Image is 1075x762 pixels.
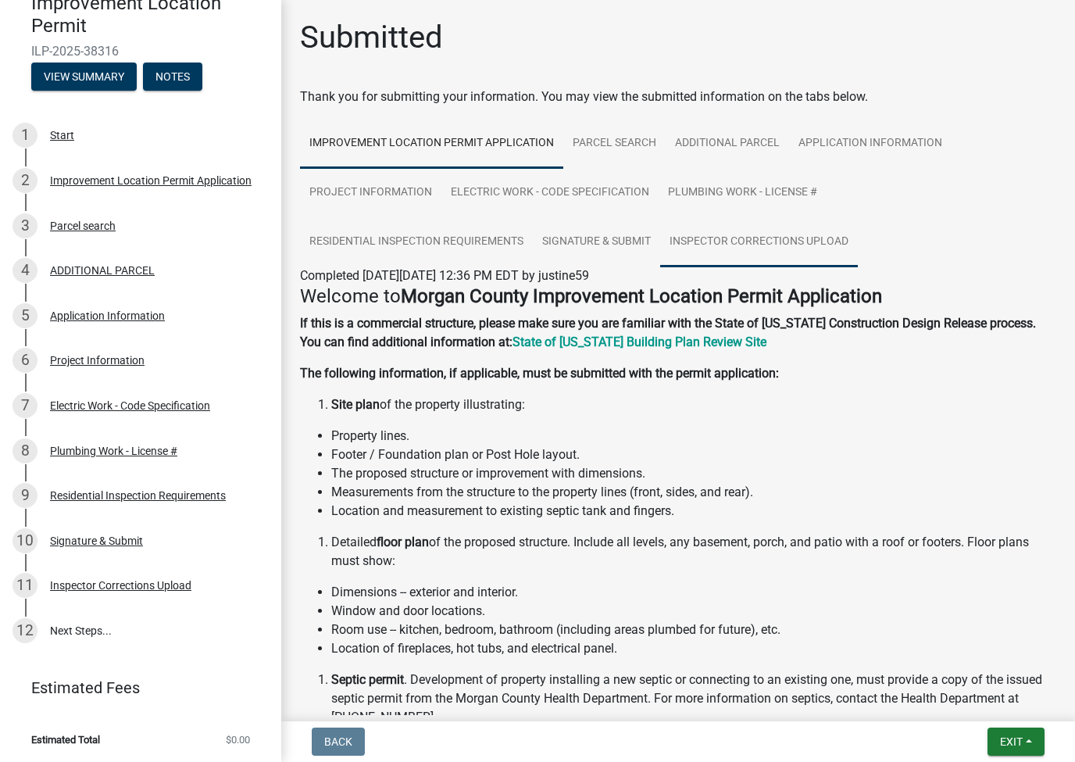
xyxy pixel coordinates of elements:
[12,348,37,373] div: 6
[401,285,882,307] strong: Morgan County Improvement Location Permit Application
[12,213,37,238] div: 3
[50,535,143,546] div: Signature & Submit
[377,535,429,549] strong: floor plan
[300,268,589,283] span: Completed [DATE][DATE] 12:36 PM EDT by justine59
[12,483,37,508] div: 9
[441,168,659,218] a: Electric Work - Code Specification
[300,285,1056,308] h4: Welcome to
[331,639,1056,658] li: Location of fireplaces, hot tubs, and electrical panel.
[331,672,404,687] strong: Septic permit
[987,728,1045,756] button: Exit
[12,618,37,643] div: 12
[226,735,250,745] span: $0.00
[331,395,1056,414] li: of the property illustrating:
[12,573,37,598] div: 11
[331,621,1056,639] li: Room use -- kitchen, bedroom, bathroom (including areas plumbed for future), etc.
[659,168,827,218] a: Plumbing Work - License #
[12,672,256,703] a: Estimated Fees
[12,258,37,283] div: 4
[331,445,1056,464] li: Footer / Foundation plan or Post Hole layout.
[31,735,100,745] span: Estimated Total
[50,445,177,456] div: Plumbing Work - License #
[300,88,1056,106] div: Thank you for submitting your information. You may view the submitted information on the tabs below.
[12,528,37,553] div: 10
[300,217,533,267] a: Residential Inspection Requirements
[50,175,252,186] div: Improvement Location Permit Application
[331,464,1056,483] li: The proposed structure or improvement with dimensions.
[50,490,226,501] div: Residential Inspection Requirements
[31,44,250,59] span: ILP-2025-38316
[1000,735,1023,748] span: Exit
[300,316,1036,349] strong: If this is a commercial structure, please make sure you are familiar with the State of [US_STATE]...
[50,265,155,276] div: ADDITIONAL PARCEL
[324,735,352,748] span: Back
[331,502,1056,521] li: Location and measurement to existing septic tank and fingers.
[50,355,145,366] div: Project Information
[331,602,1056,621] li: Window and door locations.
[50,580,191,591] div: Inspector Corrections Upload
[331,397,380,412] strong: Site plan
[533,217,660,267] a: Signature & Submit
[666,119,789,169] a: ADDITIONAL PARCEL
[563,119,666,169] a: Parcel search
[312,728,365,756] button: Back
[50,400,210,411] div: Electric Work - Code Specification
[12,438,37,463] div: 8
[50,130,74,141] div: Start
[331,533,1056,571] li: Detailed of the proposed structure. Include all levels, any basement, porch, and patio with a roo...
[512,334,766,349] a: State of [US_STATE] Building Plan Review Site
[300,19,443,56] h1: Submitted
[143,71,202,84] wm-modal-confirm: Notes
[143,63,202,91] button: Notes
[50,220,116,231] div: Parcel search
[50,310,165,321] div: Application Information
[331,483,1056,502] li: Measurements from the structure to the property lines (front, sides, and rear).
[12,123,37,148] div: 1
[12,393,37,418] div: 7
[300,366,779,381] strong: The following information, if applicable, must be submitted with the permit application:
[12,168,37,193] div: 2
[12,303,37,328] div: 5
[300,119,563,169] a: Improvement Location Permit Application
[31,71,137,84] wm-modal-confirm: Summary
[331,583,1056,602] li: Dimensions -- exterior and interior.
[789,119,952,169] a: Application Information
[331,671,1056,727] li: . Development of property installing a new septic or connecting to an existing one, must provide ...
[31,63,137,91] button: View Summary
[300,168,441,218] a: Project Information
[331,427,1056,445] li: Property lines.
[660,217,858,267] a: Inspector Corrections Upload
